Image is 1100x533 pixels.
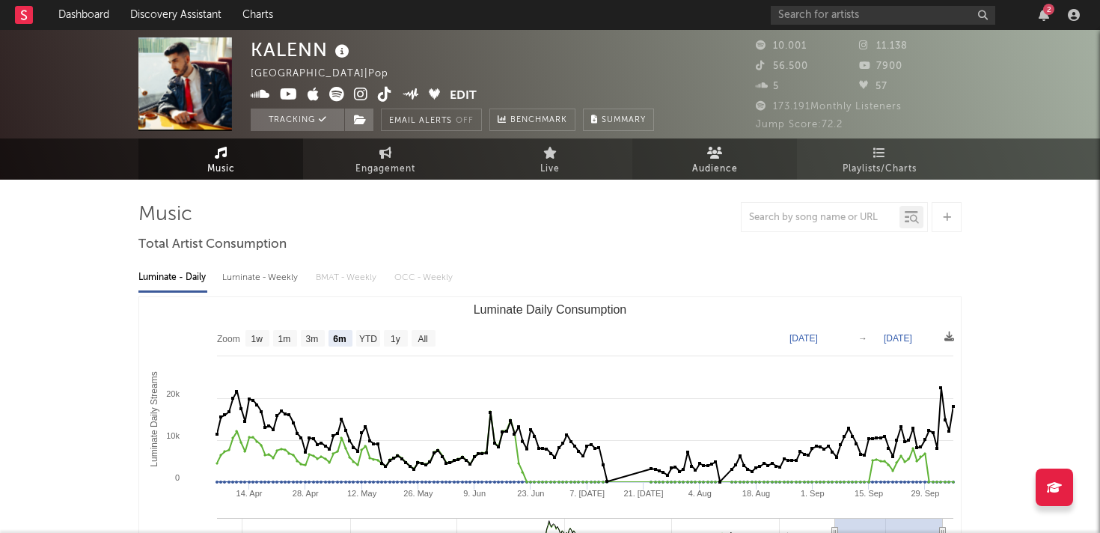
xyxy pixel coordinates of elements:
[474,303,627,316] text: Luminate Daily Consumption
[418,334,427,344] text: All
[911,489,939,498] text: 29. Sep
[207,160,235,178] span: Music
[756,82,779,91] span: 5
[756,102,902,112] span: 173.191 Monthly Listeners
[403,489,433,498] text: 26. May
[843,160,917,178] span: Playlists/Charts
[540,160,560,178] span: Live
[742,212,899,224] input: Search by song name or URL
[456,117,474,125] em: Off
[391,334,400,344] text: 1y
[166,431,180,440] text: 10k
[251,334,263,344] text: 1w
[602,116,646,124] span: Summary
[222,265,301,290] div: Luminate - Weekly
[333,334,346,344] text: 6m
[381,109,482,131] button: Email AlertsOff
[278,334,291,344] text: 1m
[293,489,319,498] text: 28. Apr
[510,112,567,130] span: Benchmark
[138,265,207,290] div: Luminate - Daily
[251,37,353,62] div: KALENN
[623,489,663,498] text: 21. [DATE]
[306,334,319,344] text: 3m
[236,489,263,498] text: 14. Apr
[489,109,575,131] a: Benchmark
[468,138,632,180] a: Live
[859,41,908,51] span: 11.138
[858,333,867,344] text: →
[463,489,486,498] text: 9. Jun
[692,160,738,178] span: Audience
[303,138,468,180] a: Engagement
[138,236,287,254] span: Total Artist Consumption
[217,334,240,344] text: Zoom
[450,87,477,106] button: Edit
[789,333,818,344] text: [DATE]
[632,138,797,180] a: Audience
[855,489,883,498] text: 15. Sep
[583,109,654,131] button: Summary
[771,6,995,25] input: Search for artists
[1039,9,1049,21] button: 2
[859,61,902,71] span: 7900
[859,82,887,91] span: 57
[797,138,962,180] a: Playlists/Charts
[251,109,344,131] button: Tracking
[166,389,180,398] text: 20k
[569,489,605,498] text: 7. [DATE]
[742,489,770,498] text: 18. Aug
[801,489,825,498] text: 1. Sep
[175,473,180,482] text: 0
[138,138,303,180] a: Music
[355,160,415,178] span: Engagement
[517,489,544,498] text: 23. Jun
[756,41,807,51] span: 10.001
[251,65,406,83] div: [GEOGRAPHIC_DATA] | Pop
[884,333,912,344] text: [DATE]
[359,334,377,344] text: YTD
[688,489,712,498] text: 4. Aug
[149,371,159,466] text: Luminate Daily Streams
[756,120,843,130] span: Jump Score: 72.2
[1043,4,1054,15] div: 2
[347,489,377,498] text: 12. May
[756,61,808,71] span: 56.500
